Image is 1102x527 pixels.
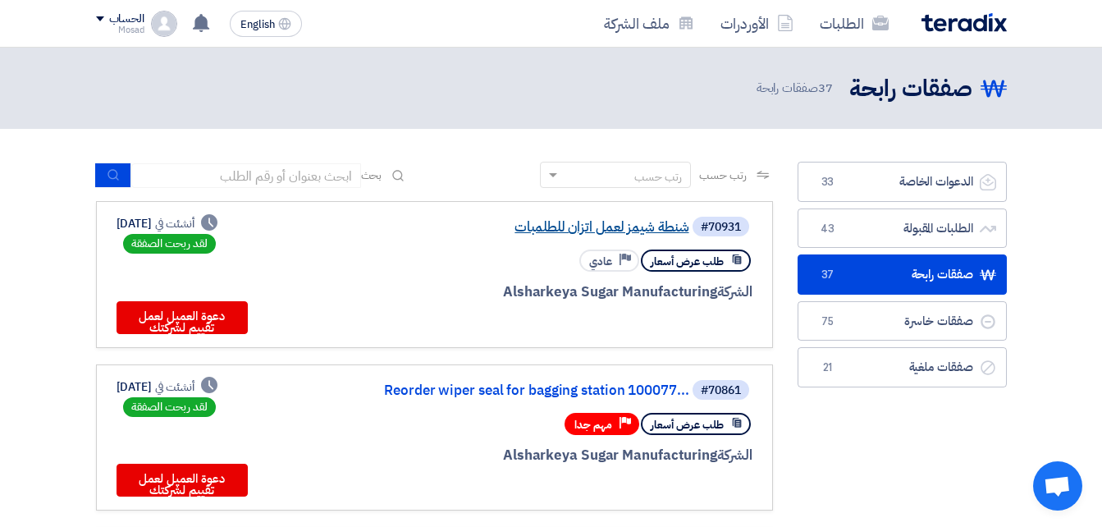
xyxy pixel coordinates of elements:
span: 37 [818,79,833,97]
span: 43 [818,221,838,237]
div: #70931 [701,222,741,233]
div: #70861 [701,385,741,396]
h2: صفقات رابحة [849,73,972,105]
img: profile_test.png [151,11,177,37]
div: Mosad [96,25,144,34]
div: لقد ربحت الصفقة [123,397,216,417]
a: صفقات رابحة37 [798,254,1007,295]
span: عادي [589,254,612,269]
a: صفقات ملغية21 [798,347,1007,387]
span: 37 [818,267,838,283]
div: Alsharkeya Sugar Manufacturing [358,282,752,303]
span: طلب عرض أسعار [651,254,724,269]
span: 75 [818,314,838,330]
a: الطلبات [807,4,902,43]
span: 33 [818,174,838,190]
span: أنشئت في [155,378,194,396]
span: صفقات رابحة [757,79,836,98]
span: مهم جدا [574,417,612,433]
span: أنشئت في [155,215,194,232]
a: الدعوات الخاصة33 [798,162,1007,202]
button: English [230,11,302,37]
span: English [240,19,275,30]
div: Alsharkeya Sugar Manufacturing [358,445,752,466]
a: Reorder wiper seal for bagging station 100077... [361,383,689,398]
input: ابحث بعنوان أو رقم الطلب [131,163,361,188]
a: صفقات خاسرة75 [798,301,1007,341]
div: لقد ربحت الصفقة [123,234,216,254]
a: الطلبات المقبولة43 [798,209,1007,249]
div: [DATE] [117,215,218,232]
button: دعوة العميل لعمل تقييم لشركتك [117,464,248,497]
span: الشركة [717,282,752,302]
div: الحساب [109,12,144,26]
span: بحث [361,167,382,184]
div: رتب حسب [634,168,682,186]
span: 21 [818,360,838,376]
button: دعوة العميل لعمل تقييم لشركتك [117,301,248,334]
span: الشركة [717,445,752,465]
span: رتب حسب [699,167,746,184]
div: [DATE] [117,378,218,396]
a: شنطة شيمز لعمل اتزان للطلمبات [361,220,689,235]
a: Open chat [1033,461,1082,511]
a: الأوردرات [707,4,807,43]
img: Teradix logo [921,13,1007,32]
span: طلب عرض أسعار [651,417,724,433]
a: ملف الشركة [591,4,707,43]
